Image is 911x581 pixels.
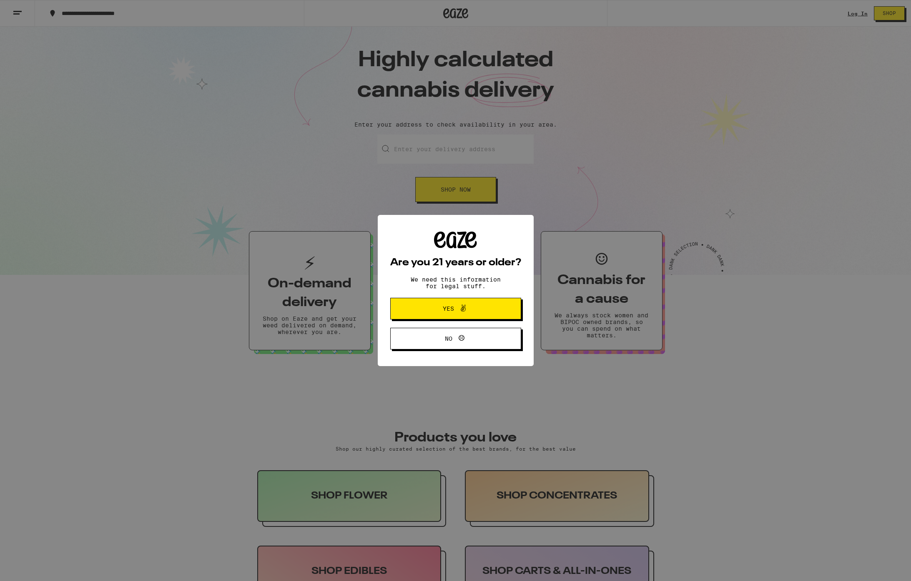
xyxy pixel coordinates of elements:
[404,276,508,289] p: We need this information for legal stuff.
[443,306,454,312] span: Yes
[5,6,60,12] span: Hi. Need any help?
[390,298,521,319] button: Yes
[390,328,521,349] button: No
[390,258,521,268] h2: Are you 21 years or older?
[445,336,452,342] span: No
